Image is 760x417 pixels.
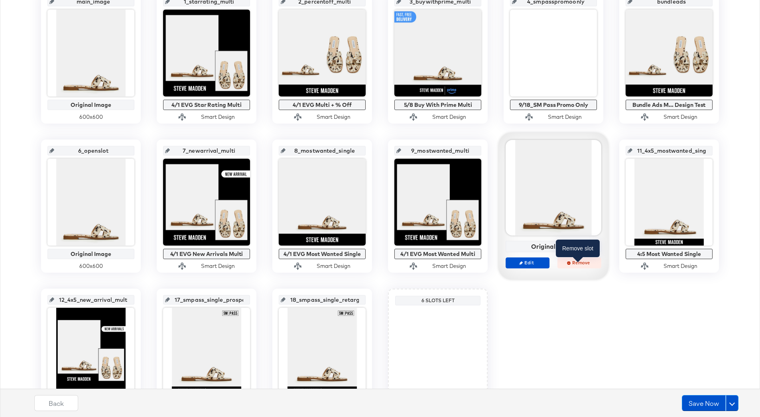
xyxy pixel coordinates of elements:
span: Remove [561,260,598,266]
button: Save Now [682,395,726,411]
div: 4:5 Most Wanted Single [628,251,711,257]
div: 4/1 EVG Star Rating Multi [165,102,248,108]
div: Smart Design [548,113,582,121]
div: Smart Design [432,262,466,270]
div: 4/1 EVG New Arrivals Multi [165,251,248,257]
div: 600 x 600 [47,113,134,121]
div: Original Image [508,243,599,250]
div: Original Image [49,102,132,108]
span: Edit [509,260,546,266]
button: Remove [557,257,601,268]
div: 4/1 EVG Multi + % Off [281,102,364,108]
div: Smart Design [432,113,466,121]
div: Bundle Ads M... Design Test [628,102,711,108]
div: 4/1 EVG Most Wanted Multi [396,251,479,257]
div: Smart Design [664,113,697,121]
div: Smart Design [201,113,235,121]
button: Edit [506,257,549,268]
div: 9/18_SM Pass Promo Only [512,102,595,108]
div: 6 Slots Left [397,297,478,304]
div: 600 x 600 [47,262,134,270]
div: Smart Design [201,262,235,270]
div: 4/1 EVG Most Wanted Single [281,251,364,257]
div: Smart Design [317,113,350,121]
div: Smart Design [317,262,350,270]
div: 5/8 Buy With Prime Multi [396,102,479,108]
div: Smart Design [664,262,697,270]
div: Original Image [49,251,132,257]
button: Back [34,395,78,411]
